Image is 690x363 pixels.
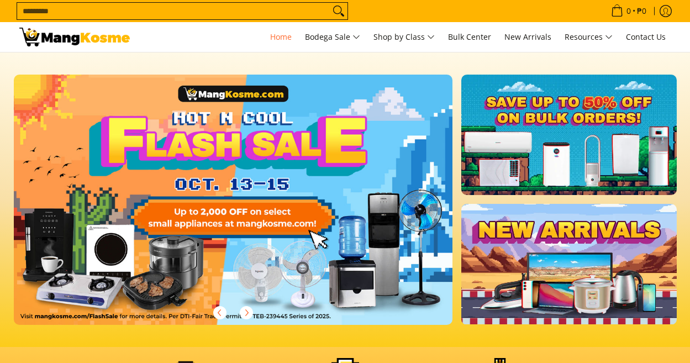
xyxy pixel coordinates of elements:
[626,31,666,42] span: Contact Us
[265,22,297,52] a: Home
[625,7,633,15] span: 0
[608,5,650,17] span: •
[635,7,648,15] span: ₱0
[559,22,618,52] a: Resources
[368,22,440,52] a: Shop by Class
[141,22,671,52] nav: Main Menu
[330,3,347,19] button: Search
[270,31,292,42] span: Home
[19,28,130,46] img: Mang Kosme: Your Home Appliances Warehouse Sale Partner!
[499,22,557,52] a: New Arrivals
[504,31,551,42] span: New Arrivals
[299,22,366,52] a: Bodega Sale
[565,30,613,44] span: Resources
[448,31,491,42] span: Bulk Center
[208,301,232,325] button: Previous
[305,30,360,44] span: Bodega Sale
[373,30,435,44] span: Shop by Class
[443,22,497,52] a: Bulk Center
[14,75,488,343] a: More
[234,301,259,325] button: Next
[620,22,671,52] a: Contact Us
